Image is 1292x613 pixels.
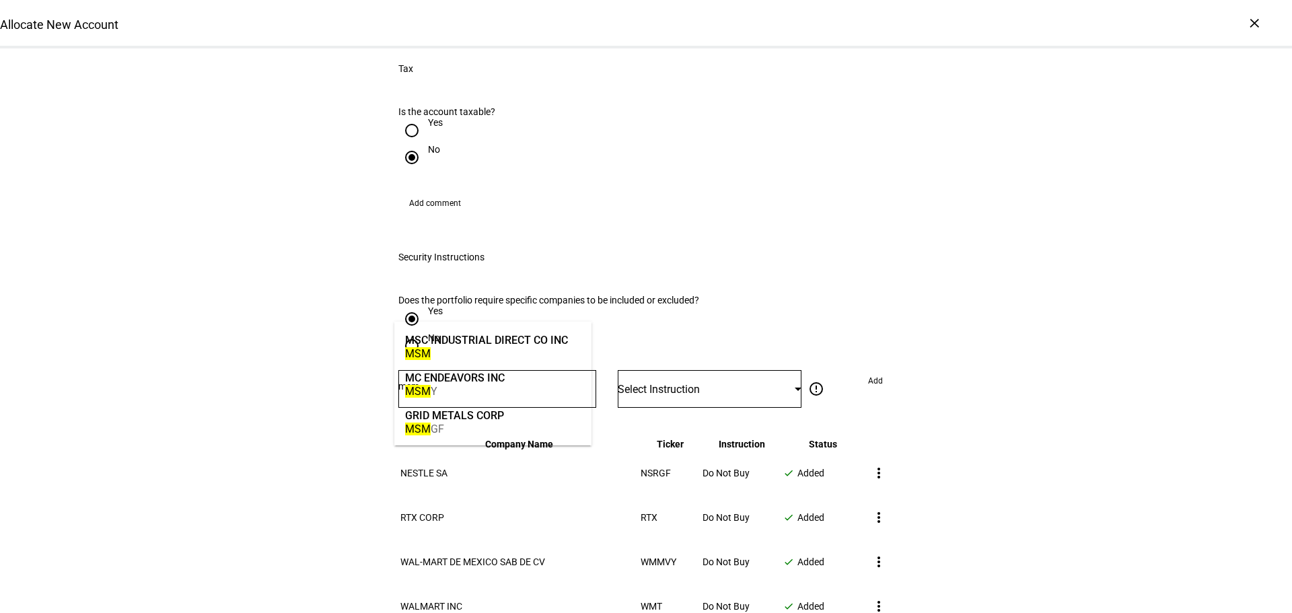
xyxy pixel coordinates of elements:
[398,106,745,117] div: Is the account taxable?
[400,556,545,567] span: WAL-MART DE MEXICO SAB DE CV
[405,423,504,435] div: GF
[428,305,443,316] div: Yes
[871,509,887,526] mat-icon: more_vert
[641,556,676,567] span: WMMVY
[400,601,462,612] span: WALMART INC
[398,63,413,74] div: Tax
[871,465,887,481] mat-icon: more_vert
[809,439,837,449] span: Status
[702,540,781,583] td: Do Not Buy
[871,554,887,570] mat-icon: more_vert
[641,601,662,612] span: WMT
[783,556,794,567] mat-icon: done
[400,468,447,478] span: NESTLE SA
[657,439,684,449] span: Ticker
[783,512,794,523] mat-icon: done
[783,468,794,478] mat-icon: done
[783,468,863,478] div: Added
[428,117,443,128] div: Yes
[398,192,472,214] button: Add comment
[783,556,863,567] div: Added
[405,347,431,360] mark: MSM
[405,385,505,398] div: Y
[1244,12,1265,34] div: ×
[405,423,431,435] mark: MSM
[398,295,745,305] div: Does the portfolio require specific companies to be included or excluded?
[428,144,440,155] div: No
[702,452,781,495] td: Do Not Buy
[405,408,504,423] div: GRID METALS CORP
[719,439,765,449] span: Instruction
[783,512,863,523] div: Added
[618,383,700,396] span: Select Instruction
[400,512,444,523] span: RTX CORP
[702,496,781,539] td: Do Not Buy
[808,381,824,397] mat-icon: error_outline
[783,601,794,612] mat-icon: done
[783,601,863,612] div: Added
[409,192,461,214] span: Add comment
[405,370,505,386] div: MC ENDEAVORS INC
[398,252,485,262] div: Security Instructions
[641,468,671,478] span: NSRGF
[641,512,657,523] span: RTX
[405,332,568,348] div: MSC INDUSTRIAL DIRECT CO INC
[405,385,431,398] mark: MSM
